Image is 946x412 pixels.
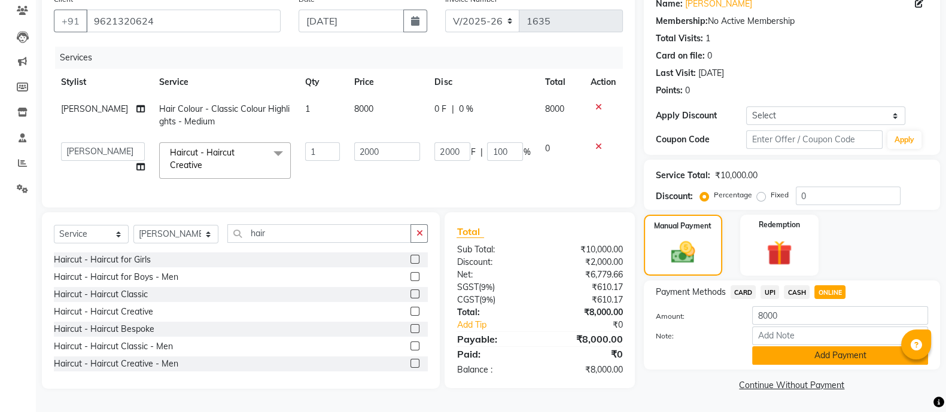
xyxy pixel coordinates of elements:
span: SGST [457,282,478,292]
div: Haircut - Haircut Classic - Men [54,340,173,353]
input: Enter Offer / Coupon Code [746,130,883,149]
label: Manual Payment [654,221,711,231]
span: CARD [731,285,756,299]
div: Balance : [448,364,540,376]
label: Amount: [647,311,744,322]
span: CASH [784,285,810,299]
input: Add Note [752,326,928,345]
div: 1 [705,32,710,45]
div: ₹8,000.00 [540,306,632,319]
span: 1 [305,103,310,114]
label: Fixed [771,190,789,200]
button: Add Payment [752,346,928,365]
div: Points: [656,84,683,97]
th: Disc [427,69,537,96]
div: ( ) [448,281,540,294]
span: | [480,146,482,158]
span: 8000 [545,103,564,114]
div: 0 [707,50,712,62]
a: Add Tip [448,319,555,331]
span: Haircut - Haircut Creative [170,147,235,170]
div: ₹8,000.00 [540,332,632,346]
span: 0 [545,143,549,154]
div: Net: [448,268,540,281]
div: Haircut - Haircut Classic [54,288,148,301]
div: 0 [685,84,690,97]
input: Amount [752,306,928,325]
th: Total [537,69,583,96]
span: Hair Colour - Classic Colour Highlights - Medium [159,103,290,127]
span: Total [457,225,484,238]
span: % [523,146,530,158]
th: Stylist [54,69,152,96]
div: Total: [448,306,540,319]
div: Discount: [656,190,693,203]
div: Haircut - Haircut Creative - Men [54,358,178,370]
button: +91 [54,10,87,32]
div: Apply Discount [656,109,747,122]
div: Last Visit: [656,67,696,80]
div: ₹6,779.66 [540,268,632,281]
label: Redemption [759,219,800,230]
a: x [202,160,208,170]
button: Apply [887,131,921,149]
div: ₹10,000.00 [715,169,758,182]
th: Price [347,69,427,96]
th: Action [583,69,623,96]
div: Service Total: [656,169,710,182]
div: [DATE] [698,67,724,80]
img: _cash.svg [664,239,702,266]
span: | [451,103,454,115]
div: ₹2,000.00 [540,256,632,268]
div: Total Visits: [656,32,703,45]
th: Qty [298,69,347,96]
span: UPI [761,285,779,299]
label: Percentage [714,190,752,200]
div: Sub Total: [448,243,540,256]
span: 9% [480,282,492,292]
div: Haircut - Haircut Creative [54,306,153,318]
span: Payment Methods [656,286,726,298]
div: ₹610.17 [540,294,632,306]
div: Coupon Code [656,133,747,146]
span: ONLINE [814,285,845,299]
input: Search or Scan [227,224,411,243]
img: _gift.svg [759,237,799,268]
span: F [470,146,475,158]
div: ₹0 [540,347,632,361]
div: Payable: [448,332,540,346]
div: ₹0 [555,319,632,331]
span: 0 % [458,103,473,115]
div: ₹10,000.00 [540,243,632,256]
a: Continue Without Payment [646,379,938,392]
div: Services [55,47,632,69]
div: Card on file: [656,50,705,62]
div: No Active Membership [656,15,928,28]
span: CGST [457,294,479,305]
label: Note: [647,331,744,341]
span: [PERSON_NAME] [61,103,128,114]
div: Haircut - Haircut Bespoke [54,323,154,335]
span: 8000 [354,103,373,114]
div: ₹8,000.00 [540,364,632,376]
div: ( ) [448,294,540,306]
div: Discount: [448,256,540,268]
span: 9% [481,295,492,304]
div: ₹610.17 [540,281,632,294]
th: Service [152,69,298,96]
div: Paid: [448,347,540,361]
div: Membership: [656,15,708,28]
span: 0 F [434,103,446,115]
div: Haircut - Haircut for Boys - Men [54,271,178,283]
div: Haircut - Haircut for Girls [54,254,151,266]
input: Search by Name/Mobile/Email/Code [86,10,281,32]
